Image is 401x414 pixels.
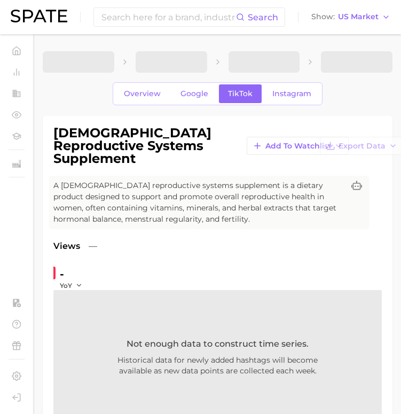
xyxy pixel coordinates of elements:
button: Add to Watchlist [247,137,349,155]
span: YoY [60,281,72,290]
span: Instagram [272,89,311,98]
h1: [DEMOGRAPHIC_DATA] reproductive systems supplement [53,127,238,165]
input: Search here for a brand, industry, or ingredient [100,8,236,26]
span: Export Data [339,142,386,151]
span: A [DEMOGRAPHIC_DATA] reproductive systems supplement is a dietary product designed to support and... [53,180,344,225]
span: Views [53,240,80,253]
div: - [60,265,90,283]
span: TikTok [228,89,253,98]
span: Overview [124,89,161,98]
button: YoY [60,281,83,290]
span: US Market [338,14,379,20]
a: TikTok [219,84,262,103]
span: Google [180,89,208,98]
span: Historical data for newly added hashtags will become available as new data points are collected e... [53,355,382,376]
a: Log out. Currently logged in with e-mail pquiroz@maryruths.com. [9,389,25,405]
a: Google [171,84,217,103]
span: Search [248,12,278,22]
button: ShowUS Market [309,10,393,24]
a: Instagram [263,84,320,103]
span: — [89,240,97,253]
span: Add to Watchlist [265,142,331,151]
a: Overview [115,84,170,103]
img: SPATE [11,10,67,22]
span: Show [311,14,335,20]
span: Not enough data to construct time series. [127,338,309,350]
